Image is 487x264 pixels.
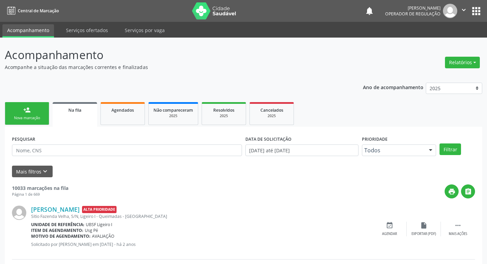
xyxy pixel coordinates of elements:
span: UBSF Ligeiro I [86,222,112,227]
button: Relatórios [445,57,480,68]
img: img [12,206,26,220]
p: Ano de acompanhamento [363,83,423,91]
i:  [454,222,462,229]
span: Não compareceram [153,107,193,113]
i: event_available [386,222,393,229]
a: Central de Marcação [5,5,59,16]
div: Nova marcação [10,115,44,121]
div: Página 1 de 669 [12,192,68,197]
div: Sitio Fazenda Velha, S/N, Ligeiro I - Queimadas - [GEOGRAPHIC_DATA] [31,213,373,219]
a: [PERSON_NAME] [31,206,80,213]
span: AVALIAÇÃO [92,233,114,239]
button: Filtrar [439,143,461,155]
a: Serviços por vaga [120,24,170,36]
div: [PERSON_NAME] [385,5,441,11]
a: Acompanhamento [2,24,54,38]
button:  [461,184,475,198]
div: Agendar [382,232,397,236]
b: Motivo de agendamento: [31,233,91,239]
span: Agendados [111,107,134,113]
i: insert_drive_file [420,222,428,229]
div: 2025 [207,113,241,119]
i: print [448,188,456,195]
span: Na fila [68,107,81,113]
div: Mais ações [449,232,467,236]
label: DATA DE SOLICITAÇÃO [245,134,292,144]
p: Acompanhamento [5,46,339,64]
button:  [457,4,470,18]
button: print [445,184,459,198]
button: apps [470,5,482,17]
i: keyboard_arrow_down [41,168,49,175]
input: Selecione um intervalo [245,144,359,156]
strong: 10033 marcações na fila [12,185,68,191]
a: Serviços ofertados [61,24,113,36]
i:  [464,188,472,195]
b: Item de agendamento: [31,227,83,233]
span: Todos [364,147,422,154]
span: Alta Prioridade [82,206,117,213]
label: Prioridade [362,134,388,144]
div: Exportar (PDF) [411,232,436,236]
p: Acompanhe a situação das marcações correntes e finalizadas [5,64,339,71]
div: 2025 [255,113,289,119]
img: img [443,4,457,18]
i:  [460,6,468,14]
div: person_add [23,106,31,114]
p: Solicitado por [PERSON_NAME] em [DATE] - há 2 anos [31,241,373,247]
div: 2025 [153,113,193,119]
button: Mais filtroskeyboard_arrow_down [12,166,53,178]
label: PESQUISAR [12,134,35,144]
span: Usg Pé [85,227,98,233]
span: Operador de regulação [385,11,441,17]
span: Central de Marcação [18,8,59,14]
input: Nome, CNS [12,144,242,156]
button: notifications [365,6,374,16]
b: Unidade de referência: [31,222,84,227]
span: Cancelados [260,107,283,113]
span: Resolvidos [213,107,234,113]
